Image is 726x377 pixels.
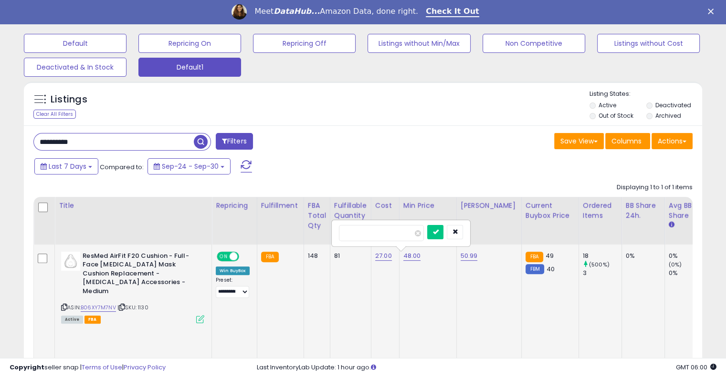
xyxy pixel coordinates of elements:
div: Clear All Filters [33,110,76,119]
label: Active [599,101,616,109]
button: Actions [652,133,693,149]
small: Avg BB Share. [669,221,674,229]
a: Privacy Policy [124,363,166,372]
b: ResMed AirFit F20 Cushion - Full-Face [MEDICAL_DATA] Mask Cushion Replacement - [MEDICAL_DATA] Ac... [83,252,199,298]
div: Displaying 1 to 1 of 1 items [617,183,693,192]
span: OFF [238,252,253,260]
small: FBA [261,252,279,262]
div: Avg BB Share [669,201,704,221]
span: ON [218,252,230,260]
div: Min Price [403,201,452,211]
small: (500%) [589,261,610,268]
a: Check It Out [426,7,479,17]
button: Save View [554,133,604,149]
a: 48.00 [403,251,421,261]
div: [PERSON_NAME] [461,201,517,211]
span: Columns [611,136,642,146]
p: Listing States: [589,90,702,99]
i: DataHub... [274,7,320,16]
button: Default [24,34,126,53]
button: Last 7 Days [34,158,98,174]
small: FBA [526,252,543,262]
button: Listings without Min/Max [368,34,470,53]
span: Sep-24 - Sep-30 [162,162,219,171]
button: Non Competitive [483,34,585,53]
div: 18 [583,252,621,260]
a: B06XY7M7NV [81,304,116,312]
img: Profile image for Georgie [231,4,247,20]
div: Current Buybox Price [526,201,575,221]
div: ASIN: [61,252,204,322]
span: All listings currently available for purchase on Amazon [61,316,83,324]
span: 49 [546,251,554,260]
a: Terms of Use [82,363,122,372]
div: Fulfillment [261,201,300,211]
div: 148 [308,252,323,260]
button: Deactivated & In Stock [24,58,126,77]
a: 27.00 [375,251,392,261]
div: Meet Amazon Data, done right. [254,7,418,16]
div: Fulfillable Quantity [334,201,367,221]
img: 21qgu24XRjL._SL40_.jpg [61,252,80,271]
div: Ordered Items [583,201,618,221]
div: 3 [583,269,621,277]
button: Repricing On [138,34,241,53]
div: Win BuyBox [216,266,250,275]
button: Default1 [138,58,241,77]
div: 0% [669,269,707,277]
button: Sep-24 - Sep-30 [147,158,231,174]
div: Preset: [216,277,250,298]
span: Compared to: [100,163,144,172]
span: | SKU: 1130 [117,304,148,311]
div: 81 [334,252,364,260]
button: Listings without Cost [597,34,700,53]
button: Filters [216,133,253,150]
div: Title [59,201,208,211]
small: (0%) [669,261,682,268]
div: Repricing [216,201,253,211]
span: FBA [84,316,101,324]
button: Columns [605,133,650,149]
div: seller snap | | [10,363,166,372]
h5: Listings [51,93,87,106]
small: FBM [526,264,544,274]
label: Deactivated [655,101,691,109]
button: Repricing Off [253,34,356,53]
div: Cost [375,201,395,211]
div: 0% [669,252,707,260]
div: BB Share 24h. [626,201,661,221]
div: Close [708,9,717,14]
label: Out of Stock [599,112,633,120]
label: Archived [655,112,681,120]
div: FBA Total Qty [308,201,326,231]
span: Last 7 Days [49,162,86,171]
span: 2025-10-8 06:00 GMT [676,363,716,372]
div: Last InventoryLab Update: 1 hour ago. [257,363,716,372]
a: 50.99 [461,251,478,261]
div: 0% [626,252,657,260]
span: 40 [547,265,555,274]
strong: Copyright [10,363,44,372]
